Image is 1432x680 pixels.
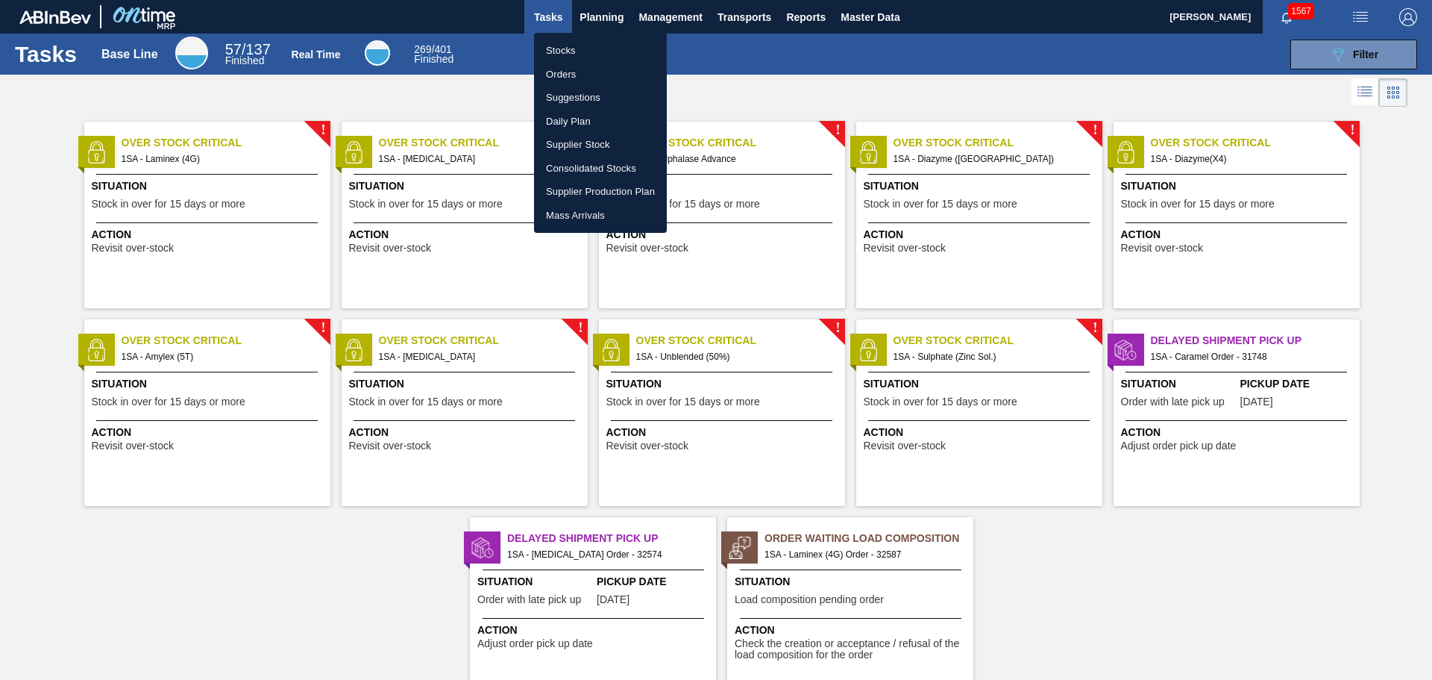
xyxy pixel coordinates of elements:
a: Consolidated Stocks [534,157,667,181]
a: Daily Plan [534,110,667,134]
a: Orders [534,63,667,87]
a: Supplier Production Plan [534,180,667,204]
a: Supplier Stock [534,133,667,157]
a: Suggestions [534,86,667,110]
a: Stocks [534,39,667,63]
a: Mass Arrivals [534,204,667,228]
